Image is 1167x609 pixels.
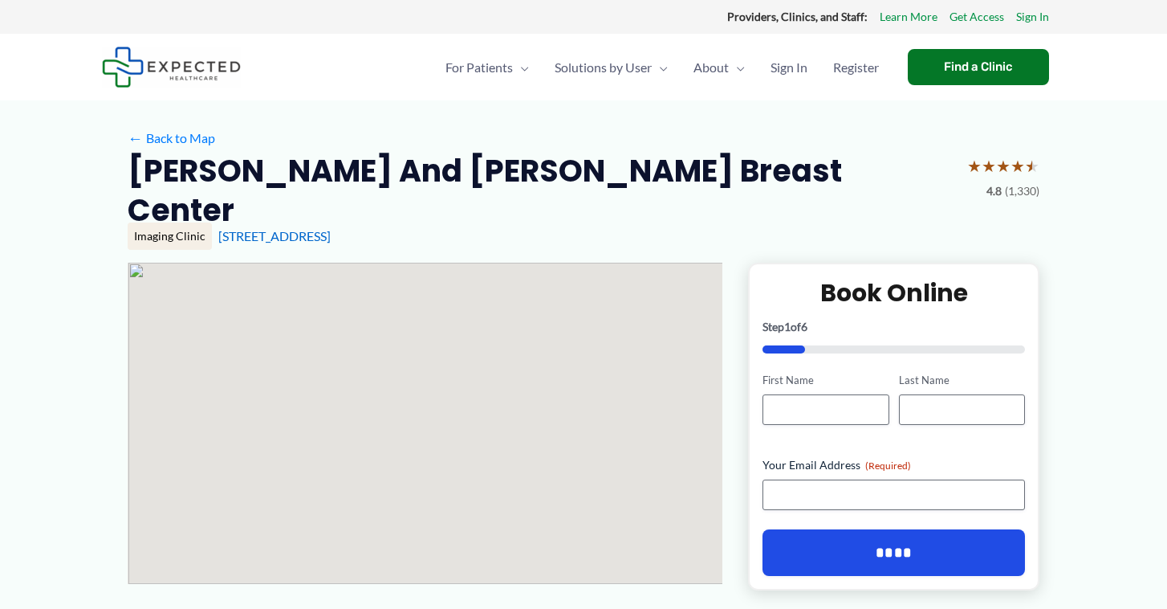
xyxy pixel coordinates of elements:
[880,6,937,27] a: Learn More
[762,277,1025,309] h2: Book Online
[681,39,758,96] a: AboutMenu Toggle
[727,10,868,23] strong: Providers, Clinics, and Staff:
[820,39,892,96] a: Register
[771,39,807,96] span: Sign In
[652,39,668,96] span: Menu Toggle
[542,39,681,96] a: Solutions by UserMenu Toggle
[729,39,745,96] span: Menu Toggle
[128,130,143,145] span: ←
[433,39,542,96] a: For PatientsMenu Toggle
[865,460,911,472] span: (Required)
[801,320,807,333] span: 6
[982,151,996,181] span: ★
[1010,151,1025,181] span: ★
[693,39,729,96] span: About
[996,151,1010,181] span: ★
[1005,181,1039,202] span: (1,330)
[762,457,1025,473] label: Your Email Address
[1016,6,1049,27] a: Sign In
[128,151,954,231] h2: [PERSON_NAME] and [PERSON_NAME] Breast Center
[513,39,529,96] span: Menu Toggle
[433,39,892,96] nav: Primary Site Navigation
[128,126,215,150] a: ←Back to Map
[102,47,241,88] img: Expected Healthcare Logo - side, dark font, small
[967,151,982,181] span: ★
[218,228,331,243] a: [STREET_ADDRESS]
[784,320,791,333] span: 1
[1025,151,1039,181] span: ★
[762,321,1025,333] p: Step of
[949,6,1004,27] a: Get Access
[758,39,820,96] a: Sign In
[986,181,1002,202] span: 4.8
[899,373,1025,388] label: Last Name
[908,49,1049,85] a: Find a Clinic
[445,39,513,96] span: For Patients
[128,223,212,250] div: Imaging Clinic
[833,39,879,96] span: Register
[762,373,888,388] label: First Name
[555,39,652,96] span: Solutions by User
